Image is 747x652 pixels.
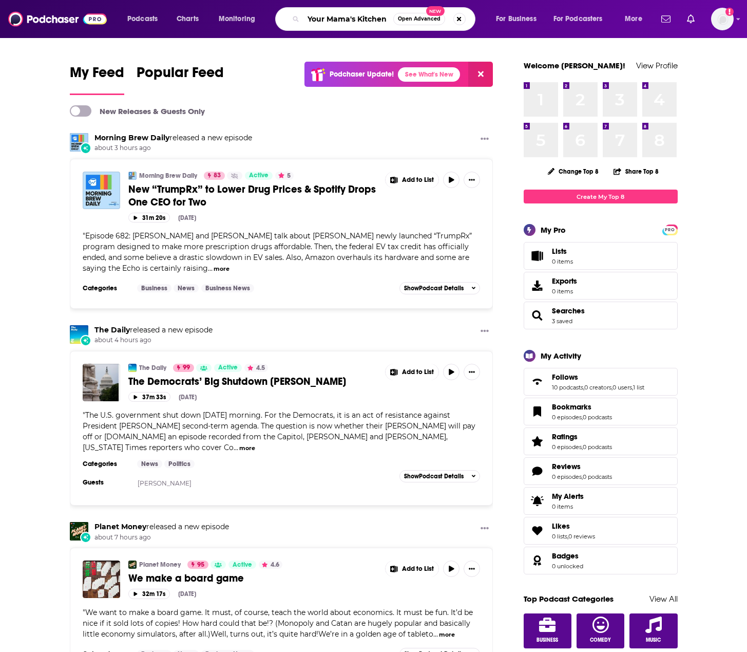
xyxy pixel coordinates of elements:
[138,479,191,487] a: [PERSON_NAME]
[711,8,734,30] img: User Profile
[489,11,549,27] button: open menu
[128,183,378,209] a: New “TrumpRx” to Lower Drug Prices & Spotify Drops One CEO for Two
[83,608,473,639] span: We want to make a board game. It must, of course, teach the world about economics. It must be fun...
[398,67,460,82] a: See What's New
[552,432,612,441] a: Ratings
[541,351,581,361] div: My Activity
[128,375,346,388] span: The Democrats’ Big Shutdown [PERSON_NAME]
[139,561,181,569] a: Planet Money
[664,226,676,233] a: PRO
[128,375,378,388] a: The Democrats’ Big Shutdown [PERSON_NAME]
[633,384,644,391] a: 1 list
[402,565,434,573] span: Add to List
[128,561,137,569] a: Planet Money
[386,172,439,188] button: Show More Button
[245,172,273,180] a: Active
[464,561,480,577] button: Show More Button
[204,172,225,180] a: 83
[552,384,583,391] a: 10 podcasts
[577,613,625,648] a: Comedy
[657,10,675,28] a: Show notifications dropdown
[128,172,137,180] a: Morning Brew Daily
[128,364,137,372] a: The Daily
[94,133,252,143] h3: released a new episode
[128,392,170,402] button: 37m 33s
[524,368,678,396] span: Follows
[80,532,91,543] div: New Episode
[94,133,169,142] a: Morning Brew Daily
[476,522,493,535] button: Show More Button
[83,284,129,292] h3: Categories
[183,363,190,373] span: 99
[552,247,567,256] span: Lists
[552,462,581,471] span: Reviews
[83,172,120,209] a: New “TrumpRx” to Lower Drug Prices & Spotify Drops One CEO for Two
[527,524,548,538] a: Likes
[212,11,269,27] button: open menu
[524,61,625,70] a: Welcome [PERSON_NAME]!
[552,521,595,531] a: Likes
[524,613,572,648] a: Business
[219,12,255,26] span: Monitoring
[537,637,558,643] span: Business
[552,414,582,421] a: 0 episodes
[80,335,91,346] div: New Episode
[70,133,88,152] img: Morning Brew Daily
[127,12,158,26] span: Podcasts
[636,61,678,70] a: View Profile
[94,533,229,542] span: about 7 hours ago
[524,398,678,425] span: Bookmarks
[275,172,294,180] button: 5
[552,563,583,570] a: 0 unlocked
[711,8,734,30] span: Logged in as esmith_bg
[552,372,644,382] a: Follows
[433,629,438,639] span: ...
[527,249,548,263] span: Lists
[214,364,242,372] a: Active
[552,276,577,286] span: Exports
[244,364,268,372] button: 4.5
[476,133,493,146] button: Show More Button
[524,302,678,329] span: Searches
[187,561,208,569] a: 95
[128,589,170,599] button: 32m 17s
[583,384,584,391] span: ,
[386,561,439,577] button: Show More Button
[683,10,699,28] a: Show notifications dropdown
[83,561,120,598] img: We make a board game
[137,460,162,468] a: News
[174,284,199,292] a: News
[476,325,493,338] button: Show More Button
[583,414,612,421] a: 0 podcasts
[464,172,480,188] button: Show More Button
[398,16,440,22] span: Open Advanced
[402,368,434,376] span: Add to List
[552,462,612,471] a: Reviews
[542,165,605,178] button: Change Top 8
[582,473,583,480] span: ,
[128,213,170,222] button: 31m 20s
[128,572,378,585] a: We make a board game
[582,414,583,421] span: ,
[8,9,107,29] a: Podchaser - Follow, Share and Rate Podcasts
[303,11,393,27] input: Search podcasts, credits, & more...
[285,7,485,31] div: Search podcasts, credits, & more...
[527,434,548,449] a: Ratings
[552,306,585,315] a: Searches
[618,11,655,27] button: open menu
[527,464,548,478] a: Reviews
[524,427,678,455] span: Ratings
[552,402,612,412] a: Bookmarks
[612,384,632,391] a: 0 users
[646,637,661,643] span: Music
[725,8,734,16] svg: Add a profile image
[552,443,582,451] a: 0 episodes
[94,522,146,531] a: Planet Money
[552,432,578,441] span: Ratings
[94,144,252,153] span: about 3 hours ago
[552,247,573,256] span: Lists
[83,231,472,273] span: "
[179,394,197,401] div: [DATE]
